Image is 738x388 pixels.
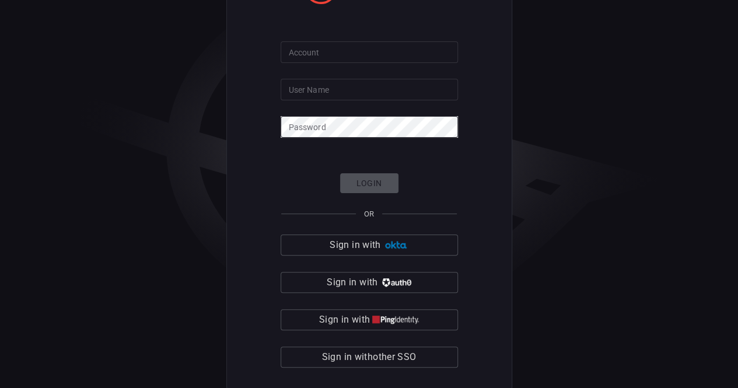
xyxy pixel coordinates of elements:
[281,272,458,293] button: Sign in with
[281,235,458,256] button: Sign in with
[383,241,408,250] img: Ad5vKXme8s1CQAAAABJRU5ErkJggg==
[322,349,417,365] span: Sign in with other SSO
[281,79,458,100] input: Type your user name
[364,209,374,218] span: OR
[281,41,458,63] input: Type your account
[380,278,411,287] img: vP8Hhh4KuCH8AavWKdZY7RZgAAAAASUVORK5CYII=
[372,316,419,324] img: quu4iresuhQAAAABJRU5ErkJggg==
[281,347,458,368] button: Sign in withother SSO
[327,274,377,291] span: Sign in with
[281,309,458,330] button: Sign in with
[319,312,370,328] span: Sign in with
[330,237,380,253] span: Sign in with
